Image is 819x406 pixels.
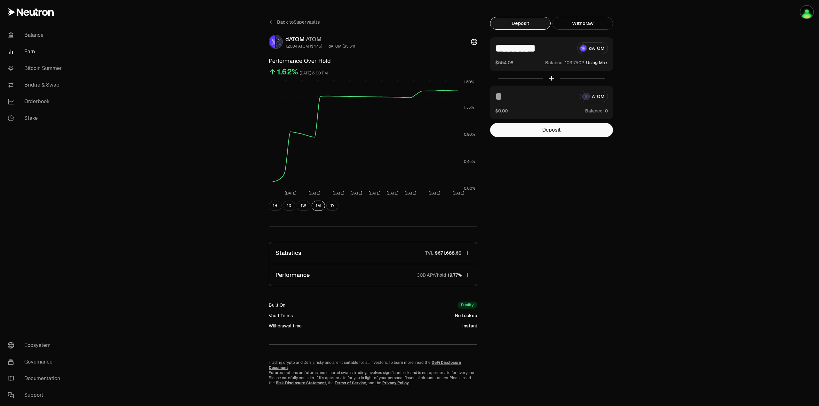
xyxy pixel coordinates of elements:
[464,105,474,110] tspan: 1.35%
[3,60,69,77] a: Bitcoin Summer
[269,302,285,308] div: Built On
[297,201,310,211] button: 1W
[464,80,474,85] tspan: 1.80%
[285,191,297,196] tspan: [DATE]
[3,387,69,403] a: Support
[332,191,344,196] tspan: [DATE]
[276,35,282,48] img: ATOM Logo
[495,107,508,114] button: $0.00
[545,59,564,66] span: Balance:
[585,108,604,114] span: Balance:
[326,201,338,211] button: 1Y
[462,323,477,329] div: Instant
[269,312,293,319] div: Vault Terms
[3,77,69,93] a: Bridge & Swap
[3,354,69,370] a: Governance
[417,272,446,278] p: 30D APY/hold
[457,302,477,309] div: Duality
[553,17,613,30] button: Withdraw
[269,264,477,286] button: Performance30D APY/hold19.77%
[285,35,355,44] div: dATOM
[312,201,325,211] button: 1M
[275,249,301,257] p: Statistics
[464,159,475,164] tspan: 0.45%
[335,380,366,386] a: Terms of Service
[308,191,320,196] tspan: [DATE]
[3,337,69,354] a: Ecosystem
[283,201,295,211] button: 1D
[269,201,282,211] button: 1H
[277,19,320,25] span: Back to Supervaults
[386,191,398,196] tspan: [DATE]
[269,323,302,329] div: Withdrawal time
[3,110,69,126] a: Stake
[306,35,322,43] span: ATOM
[269,57,477,65] h3: Performance Over Hold
[464,132,475,137] tspan: 0.90%
[350,191,362,196] tspan: [DATE]
[3,370,69,387] a: Documentation
[3,93,69,110] a: Orderbook
[269,17,320,27] a: Back toSupervaults
[586,59,608,66] button: Using Max
[800,6,813,19] img: Neutron
[404,191,416,196] tspan: [DATE]
[428,191,440,196] tspan: [DATE]
[269,360,477,370] p: Trading crypto and Defi is risky and aren't suitable for all investors. To learn more, read the .
[299,70,328,77] div: [DATE] 8:00 PM
[495,59,513,66] button: $554.08
[464,186,475,191] tspan: 0.00%
[285,44,355,49] div: 1.2004 ATOM ($4.45) = 1 dATOM ($5.34)
[448,272,462,278] span: 19.77%
[3,43,69,60] a: Earn
[382,380,409,386] a: Privacy Policy
[269,360,461,370] a: DeFi Disclosure Document
[369,191,380,196] tspan: [DATE]
[269,35,275,48] img: dATOM Logo
[490,17,551,30] button: Deposit
[277,67,298,77] div: 1.62%
[3,27,69,43] a: Balance
[269,370,477,386] p: Futures, options on futures and cleared swaps trading involves significant risk and is not approp...
[269,242,477,264] button: StatisticsTVL$671,688.60
[452,191,464,196] tspan: [DATE]
[275,271,310,280] p: Performance
[455,312,477,319] div: No Lockup
[276,380,326,386] a: Risk Disclosure Statement
[490,123,613,137] button: Deposit
[425,250,433,256] p: TVL
[435,250,462,256] span: $671,688.60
